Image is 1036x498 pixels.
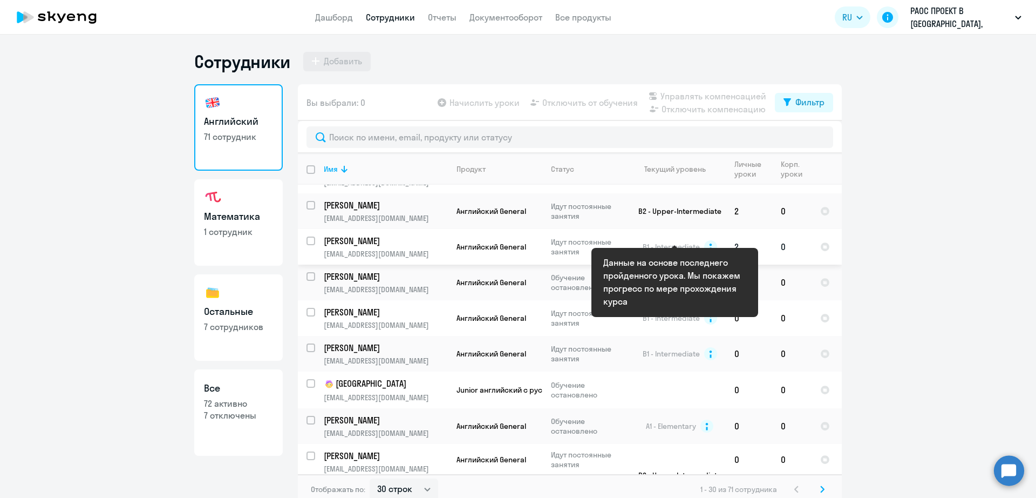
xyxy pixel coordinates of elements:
p: Идут постоянные занятия [551,308,625,328]
td: 0 [772,229,812,265]
button: RU [835,6,870,28]
p: [PERSON_NAME] [324,450,446,462]
p: Идут постоянные занятия [551,344,625,364]
p: 7 сотрудников [204,321,273,333]
td: 2 [726,229,772,265]
div: Личные уроки [734,159,772,179]
a: [PERSON_NAME] [324,199,447,211]
p: [PERSON_NAME] [324,199,446,211]
td: 0 [772,372,812,408]
div: Текущий уровень [644,164,706,174]
a: [PERSON_NAME] [324,235,447,247]
p: [EMAIL_ADDRESS][DOMAIN_NAME] [324,464,447,474]
p: [PERSON_NAME] [324,342,446,354]
p: Идут постоянные занятия [551,237,625,257]
td: 0 [772,336,812,372]
p: 1 сотрудник [204,226,273,238]
td: 0 [726,336,772,372]
div: Имя [324,164,338,174]
h1: Сотрудники [194,51,290,72]
div: Фильтр [795,96,824,109]
button: РАОС ПРОЕКТ В [GEOGRAPHIC_DATA], ПРЕДСТАВИТЕЛЬСТВО АО, #3397 [905,4,1027,30]
span: Junior английский с русскоговорящим преподавателем [456,385,659,395]
span: RU [842,11,852,24]
img: math [204,189,221,206]
p: Идут постоянные занятия [551,450,625,469]
div: Добавить [324,55,362,68]
p: [EMAIL_ADDRESS][DOMAIN_NAME] [324,285,447,294]
h3: Остальные [204,305,273,319]
h3: Английский [204,115,273,129]
a: Все продукты [555,12,611,23]
a: Дашборд [315,12,353,23]
td: 0 [726,300,772,336]
td: 0 [726,372,772,408]
td: 0 [772,444,812,475]
p: Обучение остановлено [551,416,625,436]
p: РАОС ПРОЕКТ В [GEOGRAPHIC_DATA], ПРЕДСТАВИТЕЛЬСТВО АО, #3397 [910,4,1011,30]
td: 0 [726,408,772,444]
a: Сотрудники [366,12,415,23]
p: [EMAIL_ADDRESS][DOMAIN_NAME] [324,213,447,223]
span: B1 - Intermediate [643,349,700,359]
span: B1 - Intermediate [643,313,700,323]
td: 2 [726,193,772,229]
a: Английский71 сотрудник [194,84,283,171]
span: A1 - Elementary [646,421,696,431]
p: [PERSON_NAME] [324,271,446,282]
a: [PERSON_NAME] [324,414,447,426]
a: Математика1 сотрудник [194,179,283,266]
a: [PERSON_NAME] [324,306,447,318]
div: Корп. уроки [781,159,811,179]
p: 72 активно [204,398,273,409]
img: child [324,379,335,389]
td: 0 [772,300,812,336]
a: Отчеты [428,12,456,23]
a: [PERSON_NAME] [324,450,447,462]
td: 0 [772,193,812,229]
div: Статус [551,164,574,174]
a: [PERSON_NAME] [324,271,447,282]
p: Обучение остановлено [551,380,625,400]
div: Имя [324,164,447,174]
p: [GEOGRAPHIC_DATA] [324,378,446,391]
p: Обучение остановлено [551,273,625,292]
span: Английский General [456,242,526,252]
td: B2 - Upper-Intermediate [625,193,726,229]
button: Добавить [303,52,371,71]
p: [PERSON_NAME] [324,306,446,318]
div: Продукт [456,164,486,174]
p: [EMAIL_ADDRESS][DOMAIN_NAME] [324,428,447,438]
p: Идут постоянные занятия [551,201,625,221]
img: english [204,94,221,111]
span: 1 - 30 из 71 сотрудника [700,484,777,494]
a: Документооборот [469,12,542,23]
p: [EMAIL_ADDRESS][DOMAIN_NAME] [324,320,447,330]
p: [EMAIL_ADDRESS][DOMAIN_NAME] [324,393,447,402]
p: [EMAIL_ADDRESS][DOMAIN_NAME] [324,249,447,259]
p: [EMAIL_ADDRESS][DOMAIN_NAME] [324,356,447,366]
p: [PERSON_NAME] [324,414,446,426]
span: Английский General [456,349,526,359]
span: B1 - Intermediate [643,242,700,252]
span: Английский General [456,278,526,287]
div: Текущий уровень [634,164,725,174]
h3: Все [204,381,273,395]
a: Остальные7 сотрудников [194,274,283,361]
td: 0 [726,444,772,475]
img: others [204,284,221,301]
span: Английский General [456,313,526,323]
div: Данные на основе последнего пройденного урока. Мы покажем прогресс по мере прохождения курса [603,256,746,308]
span: Английский General [456,421,526,431]
td: 0 [772,265,812,300]
span: Отображать по: [311,484,365,494]
a: [PERSON_NAME] [324,342,447,354]
input: Поиск по имени, email, продукту или статусу [306,126,833,148]
h3: Математика [204,210,273,224]
p: 71 сотрудник [204,131,273,143]
button: Фильтр [775,93,833,112]
span: Вы выбрали: 0 [306,96,365,109]
a: Все72 активно7 отключены [194,369,283,456]
a: child[GEOGRAPHIC_DATA] [324,378,447,391]
td: 0 [772,408,812,444]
